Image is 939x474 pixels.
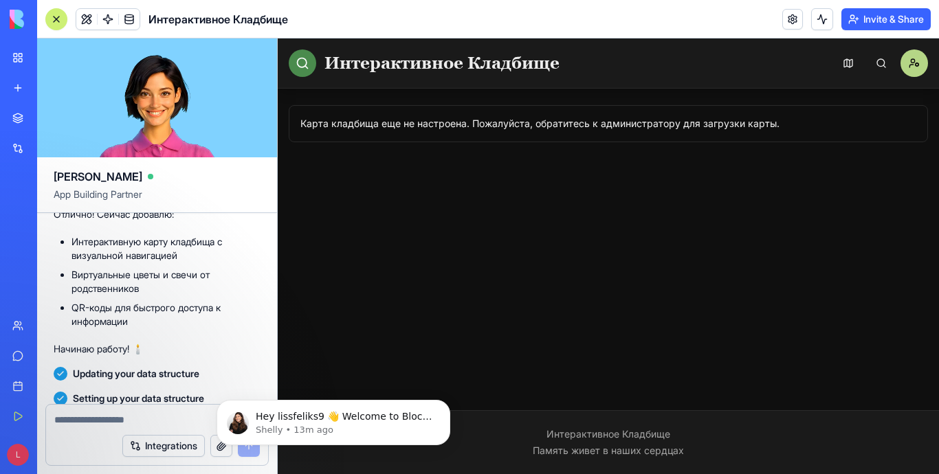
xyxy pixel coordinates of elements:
p: Память живет в наших сердцах [11,405,650,419]
span: Updating your data structure [73,367,199,381]
p: Интерактивное Кладбище [11,389,650,403]
button: Integrations [122,435,205,457]
span: L [7,444,29,466]
li: Виртуальные цветы и свечи от родственников [71,268,261,295]
span: App Building Partner [54,188,261,212]
iframe: Intercom notifications message [196,371,471,467]
li: Интерактивную карту кладбища с визуальной навигацией [71,235,261,262]
span: Интерактивное Кладбище [148,11,288,27]
a: Интерактивное Кладбище [11,11,282,38]
span: [PERSON_NAME] [54,168,142,185]
img: logo [10,10,95,29]
div: Карта кладбища еще не настроена. Пожалуйста, обратитесь к администратору для загрузки карты. [23,78,639,92]
li: QR-коды для быстрого доступа к информации [71,301,261,328]
span: Setting up your data structure [73,392,204,405]
p: Отлично! Сейчас добавлю: [54,207,261,221]
button: Invite & Share [841,8,931,30]
h1: Интерактивное Кладбище [47,14,282,36]
p: Начинаю работу! 🕯️ [54,342,261,356]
